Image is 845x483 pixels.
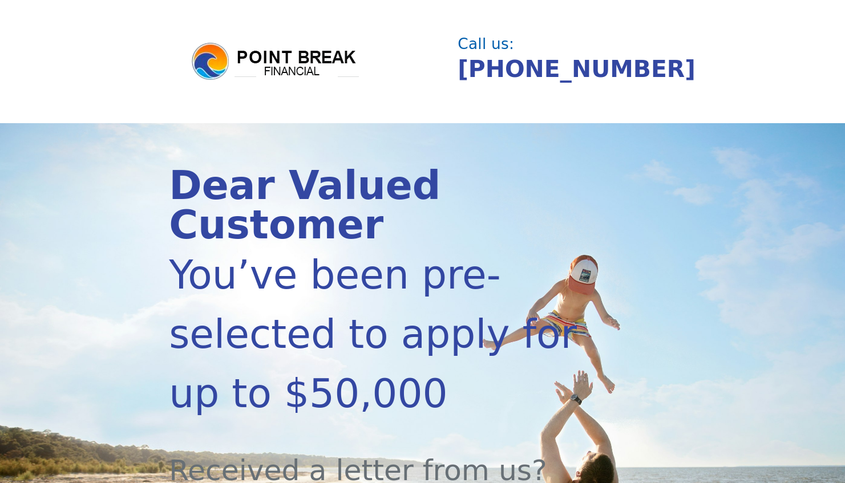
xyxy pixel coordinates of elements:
a: [PHONE_NUMBER] [458,55,696,83]
div: Call us: [458,36,669,51]
img: logo.png [190,41,361,82]
div: You’ve been pre-selected to apply for up to $50,000 [169,245,600,423]
div: Dear Valued Customer [169,166,600,245]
